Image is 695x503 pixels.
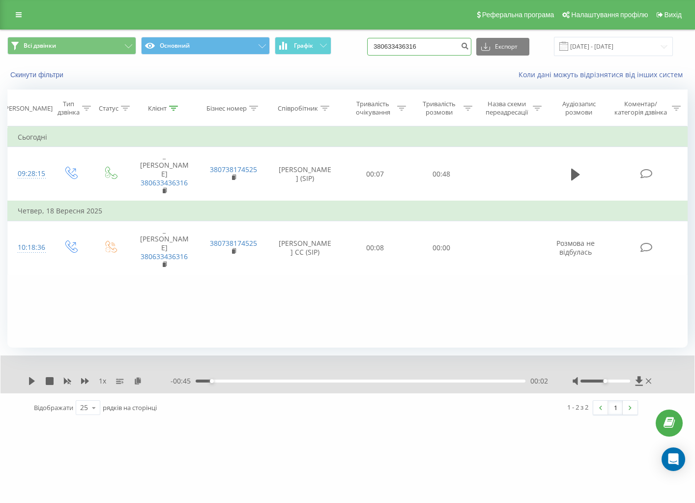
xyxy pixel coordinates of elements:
div: Аудіозапис розмови [553,100,606,117]
div: [PERSON_NAME] [3,104,53,113]
div: Бізнес номер [206,104,247,113]
div: 10:18:36 [18,238,40,257]
div: Тривалість очікування [351,100,395,117]
span: Розмова не відбулась [556,238,595,257]
div: Клієнт [148,104,167,113]
div: Тип дзвінка [58,100,80,117]
div: 09:28:15 [18,164,40,183]
td: [PERSON_NAME] (SIP) [268,147,342,201]
div: Open Intercom Messenger [662,447,685,471]
td: 00:08 [342,221,408,275]
span: Реферальна програма [482,11,554,19]
div: Accessibility label [210,379,214,383]
div: Тривалість розмови [417,100,461,117]
a: 380633436316 [141,178,188,187]
span: - 00:45 [171,376,196,386]
span: Відображати [34,403,73,412]
a: 380633436316 [141,252,188,261]
td: _ [PERSON_NAME] [130,147,199,201]
button: Всі дзвінки [7,37,136,55]
input: Пошук за номером [367,38,471,56]
a: Коли дані можуть відрізнятися вiд інших систем [519,70,688,79]
span: 00:02 [530,376,548,386]
div: 25 [80,403,88,413]
div: Коментар/категорія дзвінка [612,100,669,117]
div: Accessibility label [604,379,608,383]
td: 00:07 [342,147,408,201]
span: Графік [294,42,313,49]
td: Четвер, 18 Вересня 2025 [8,201,688,221]
td: 00:00 [408,221,475,275]
span: Налаштування профілю [571,11,648,19]
span: Вихід [665,11,682,19]
td: [PERSON_NAME] CC (SIP) [268,221,342,275]
div: Статус [99,104,118,113]
a: 380738174525 [210,165,257,174]
a: 380738174525 [210,238,257,248]
div: Назва схеми переадресації [484,100,530,117]
button: Експорт [476,38,529,56]
span: рядків на сторінці [103,403,157,412]
div: Співробітник [278,104,318,113]
td: 00:48 [408,147,475,201]
span: 1 x [99,376,106,386]
button: Основний [141,37,270,55]
div: 1 - 2 з 2 [567,402,588,412]
span: Всі дзвінки [24,42,56,50]
button: Графік [275,37,331,55]
button: Скинути фільтри [7,70,68,79]
td: Сьогодні [8,127,688,147]
a: 1 [608,401,623,414]
td: _ [PERSON_NAME] [130,221,199,275]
